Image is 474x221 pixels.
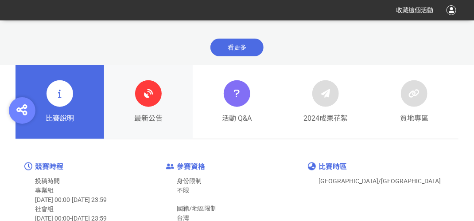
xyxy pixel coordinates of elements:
[35,196,70,203] span: [DATE] 00:00
[16,65,104,139] a: 比賽說明
[166,164,174,170] img: icon-enter-limit.61bcfae.png
[303,113,348,124] span: 2024成果花絮
[319,162,347,171] span: 比賽時區
[72,196,107,203] span: [DATE] 23:59
[104,65,193,139] a: 最新公告
[35,178,60,185] span: 投稿時間
[193,65,281,139] a: 活動 Q&A
[70,196,72,203] span: -
[35,205,54,213] span: 社會組
[177,205,217,212] span: 國籍/地區限制
[210,39,264,56] span: 看更多
[308,162,316,170] img: icon-timezone.9e564b4.png
[46,113,74,124] span: 比賽說明
[370,65,458,139] a: 質地專區
[396,7,433,14] span: 收藏這個活動
[281,65,370,139] a: 2024成果花絮
[177,162,205,171] span: 參賽資格
[35,162,63,171] span: 競賽時程
[177,187,189,194] span: 不限
[35,187,54,194] span: 專業組
[24,162,32,170] img: icon-time.04e13fc.png
[319,178,441,185] span: [GEOGRAPHIC_DATA]/[GEOGRAPHIC_DATA]
[134,113,163,124] span: 最新公告
[400,113,428,124] span: 質地專區
[177,178,202,185] span: 身份限制
[222,113,252,124] span: 活動 Q&A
